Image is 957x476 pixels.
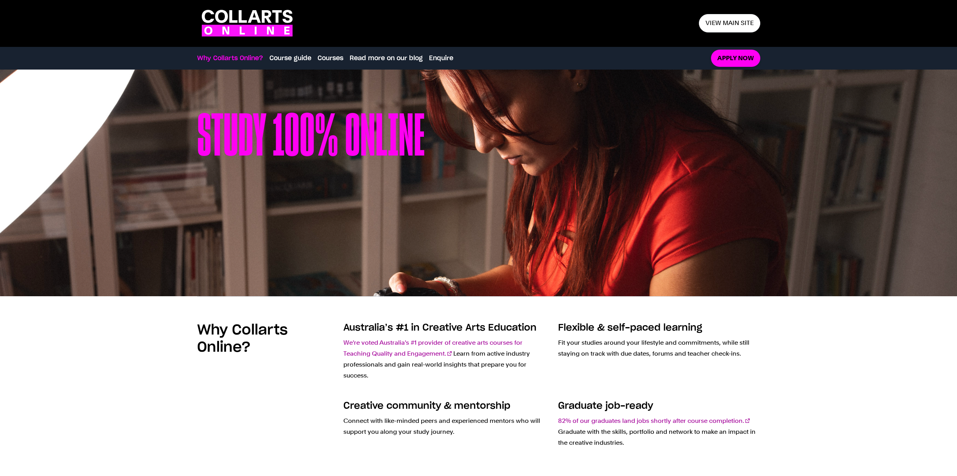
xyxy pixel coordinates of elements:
p: Fit your studies around your lifestyle and commitments, while still staying on track with due dat... [558,337,760,359]
h3: Graduate job-ready [558,400,760,412]
h3: Australia’s #1 in Creative Arts Education [343,322,546,334]
p: Connect with like-minded peers and experienced mentors who will support you along your study jour... [343,415,546,437]
a: Apply now [711,50,760,67]
h3: Creative community & mentorship [343,400,546,412]
p: Graduate with the skills, portfolio and network to make an impact in the creative industries. [558,415,760,448]
a: Courses [318,54,343,63]
h1: Study 100% online [197,109,425,257]
p: Learn from active industry professionals and gain real-world insights that prepare you for success. [343,337,546,381]
a: Enquire [429,54,453,63]
a: We're voted Australia's #1 provider of creative arts courses for Teaching Quality and Engagement. [343,339,522,357]
a: 82% of our graduates land jobs shortly after course completion. [558,417,750,424]
h2: Why Collarts Online? [197,322,334,356]
a: Read more on our blog [350,54,423,63]
a: Course guide [269,54,311,63]
a: View main site [699,14,760,32]
a: Why Collarts Online? [197,54,263,63]
h3: Flexible & self-paced learning [558,322,760,334]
